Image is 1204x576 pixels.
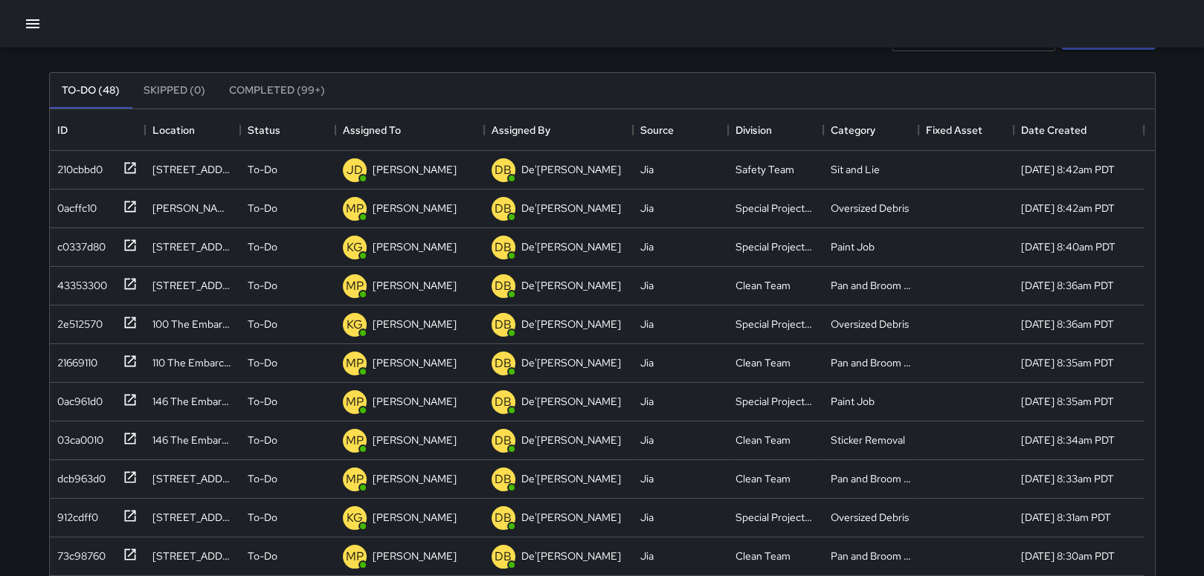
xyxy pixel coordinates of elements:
div: Date Created [1021,109,1087,151]
div: 0ac961d0 [51,388,103,409]
div: 9/18/2025, 8:35am PDT [1021,355,1114,370]
p: [PERSON_NAME] [373,162,457,177]
div: 222 Battery Street [152,162,233,177]
p: To-Do [248,510,277,525]
p: [PERSON_NAME] [373,355,457,370]
div: 9/18/2025, 8:42am PDT [1021,201,1115,216]
p: To-Do [248,201,277,216]
div: Source [633,109,728,151]
p: DB [495,239,512,256]
p: [PERSON_NAME] [373,510,457,525]
div: Jia [640,355,654,370]
div: Special Projects Team [735,317,816,331]
div: Assigned By [492,109,550,151]
p: De'[PERSON_NAME] [521,278,621,293]
div: 9/18/2025, 8:34am PDT [1021,433,1115,447]
p: MP [346,200,364,218]
p: MP [346,548,364,566]
div: Jia [640,433,654,447]
div: Fixed Asset [926,109,982,151]
div: Pan and Broom Block Faces [831,471,911,486]
div: Division [728,109,823,151]
div: Location [145,109,240,151]
div: Status [240,109,335,151]
p: De'[PERSON_NAME] [521,549,621,563]
div: c0337d80 [51,233,106,254]
div: ID [50,109,145,151]
div: 177 Steuart Street [152,549,233,563]
div: 73c98760 [51,543,106,563]
p: JD [347,161,363,179]
div: dcb963d0 [51,465,106,486]
div: 146 The Embarcadero [152,433,233,447]
p: DB [495,355,512,372]
p: To-Do [248,239,277,254]
div: 146 The Embarcadero [152,394,233,409]
div: 9/18/2025, 8:42am PDT [1021,162,1115,177]
div: Sticker Removal [831,433,905,447]
p: De'[PERSON_NAME] [521,433,621,447]
div: Oversized Debris [831,201,909,216]
div: 110 The Embarcadero [152,355,233,370]
p: [PERSON_NAME] [373,239,457,254]
div: Pan and Broom Block Faces [831,549,911,563]
p: [PERSON_NAME] [373,317,457,331]
p: De'[PERSON_NAME] [521,317,621,331]
p: MP [346,277,364,295]
div: Clean Team [735,355,791,370]
p: [PERSON_NAME] [373,471,457,486]
div: Clean Team [735,549,791,563]
div: Jia [640,317,654,331]
div: Pan and Broom Block Faces [831,278,911,293]
div: 2e512570 [51,311,103,331]
button: Skipped (0) [132,73,217,109]
div: 9/18/2025, 8:35am PDT [1021,394,1114,409]
div: 43353300 [51,272,107,293]
div: 177 Steuart Street [152,471,233,486]
p: De'[PERSON_NAME] [521,394,621,409]
p: [PERSON_NAME] [373,549,457,563]
p: To-Do [248,317,277,331]
p: DB [495,277,512,295]
div: 210cbbd0 [51,156,103,177]
button: Completed (99+) [217,73,337,109]
p: KG [347,509,363,527]
div: Location [152,109,195,151]
div: 75 Howard Street [152,510,233,525]
p: DB [495,509,512,527]
div: 9/18/2025, 8:31am PDT [1021,510,1111,525]
div: 03ca0010 [51,427,103,447]
div: Jia [640,239,654,254]
p: KG [347,316,363,334]
p: [PERSON_NAME] [373,394,457,409]
div: Jia [640,162,654,177]
p: De'[PERSON_NAME] [521,471,621,486]
p: DB [495,470,512,488]
div: Special Projects Team [735,394,816,409]
p: MP [346,393,364,411]
div: Assigned To [343,109,401,151]
div: Paint Job [831,394,875,409]
div: 0acffc10 [51,195,97,216]
div: Clean Team [735,433,791,447]
div: Jia [640,201,654,216]
div: Sit and Lie [831,162,880,177]
div: Category [831,109,875,151]
p: To-Do [248,433,277,447]
div: 21669110 [51,349,97,370]
div: Clean Team [735,471,791,486]
div: 9/18/2025, 8:30am PDT [1021,549,1115,563]
div: 912cdff0 [51,504,98,525]
div: Halleck Street [152,201,233,216]
p: MP [346,470,364,488]
p: To-Do [248,162,277,177]
p: DB [495,200,512,218]
div: Jia [640,471,654,486]
p: De'[PERSON_NAME] [521,162,621,177]
div: Special Projects Team [735,239,816,254]
div: Safety Team [735,162,794,177]
div: Assigned By [484,109,633,151]
button: To-Do (48) [50,73,132,109]
div: 9/18/2025, 8:36am PDT [1021,278,1114,293]
p: MP [346,432,364,450]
